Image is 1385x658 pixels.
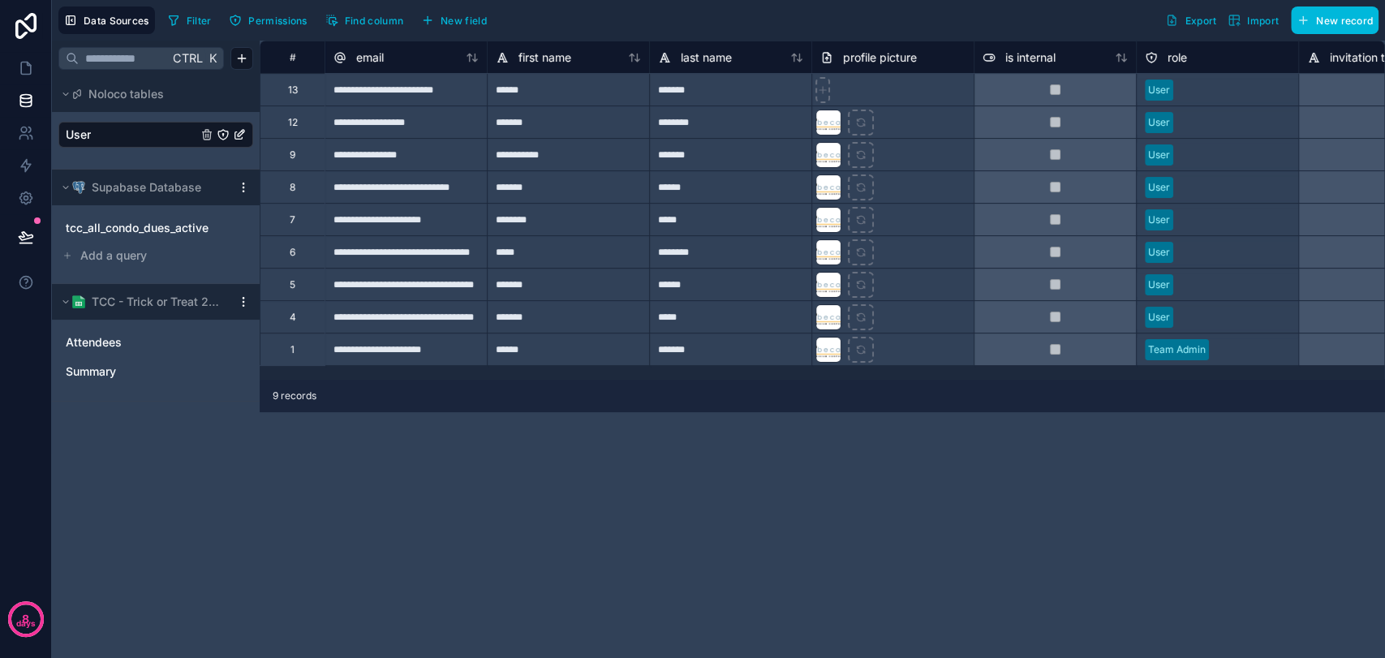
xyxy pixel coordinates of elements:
[171,48,204,68] span: Ctrl
[288,84,298,97] div: 13
[290,148,295,161] div: 9
[290,213,295,226] div: 7
[58,359,253,385] div: Summary
[273,389,316,402] span: 9 records
[66,363,116,380] span: Summary
[66,220,213,236] a: tcc_all_condo_dues_active
[80,247,147,264] span: Add a query
[72,295,85,308] img: Google Sheets logo
[681,49,732,66] span: last name
[1148,310,1170,325] div: User
[58,329,253,355] div: Attendees
[207,53,218,64] span: K
[320,8,409,32] button: Find column
[84,15,149,27] span: Data Sources
[58,122,253,148] div: User
[356,49,384,66] span: email
[290,181,295,194] div: 8
[1148,277,1170,292] div: User
[441,15,487,27] span: New field
[843,49,917,66] span: profile picture
[290,343,295,356] div: 1
[345,15,403,27] span: Find column
[66,334,213,351] a: Attendees
[1148,148,1170,162] div: User
[161,8,217,32] button: Filter
[1222,6,1284,34] button: Import
[223,8,312,32] button: Permissions
[1148,180,1170,195] div: User
[1148,115,1170,130] div: User
[1291,6,1379,34] button: New record
[273,51,312,63] div: #
[92,179,201,196] span: Supabase Database
[1148,83,1170,97] div: User
[58,176,230,199] button: Postgres logoSupabase Database
[92,294,223,310] span: TCC - Trick or Treat 2025
[518,49,571,66] span: first name
[66,334,122,351] span: Attendees
[223,8,319,32] a: Permissions
[288,116,298,129] div: 12
[1148,245,1170,260] div: User
[415,8,492,32] button: New field
[1316,15,1373,27] span: New record
[1185,15,1216,27] span: Export
[72,181,85,194] img: Postgres logo
[66,220,209,236] span: tcc_all_condo_dues_active
[66,127,91,143] span: User
[16,617,36,630] p: days
[290,246,295,259] div: 6
[58,244,253,267] button: Add a query
[58,215,253,241] div: tcc_all_condo_dues_active
[1005,49,1056,66] span: is internal
[58,83,243,105] button: Noloco tables
[187,15,212,27] span: Filter
[248,15,307,27] span: Permissions
[1148,342,1206,357] div: Team Admin
[1284,6,1379,34] a: New record
[66,363,213,380] a: Summary
[290,311,296,324] div: 4
[1148,213,1170,227] div: User
[88,86,164,102] span: Noloco tables
[66,127,197,143] a: User
[58,290,230,313] button: Google Sheets logoTCC - Trick or Treat 2025
[1168,49,1187,66] span: role
[1159,6,1222,34] button: Export
[22,611,29,627] p: 8
[1247,15,1279,27] span: Import
[290,278,295,291] div: 5
[58,6,155,34] button: Data Sources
